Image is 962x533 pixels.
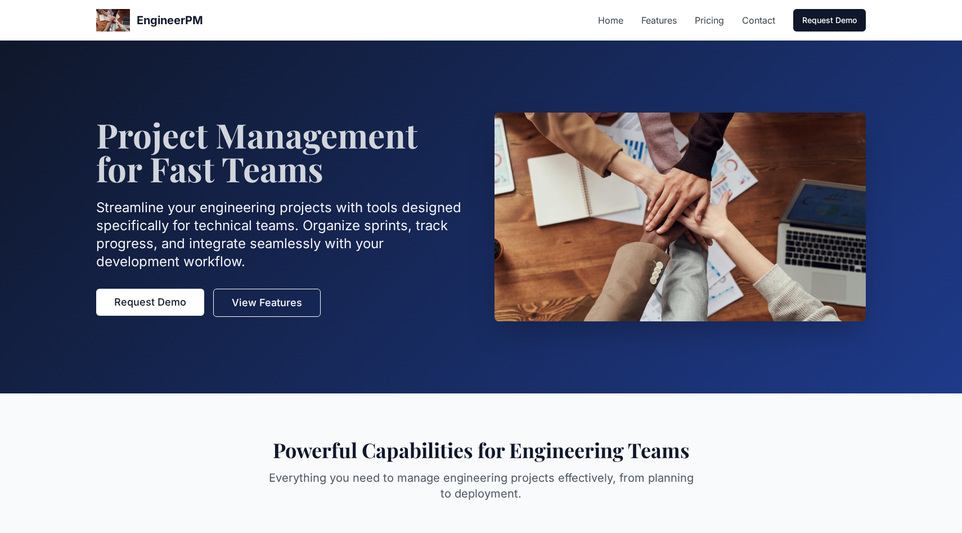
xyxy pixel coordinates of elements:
[695,14,724,27] a: Pricing
[742,14,775,27] a: Contact
[137,12,203,28] span: EngineerPM
[96,289,204,316] a: Request Demo
[96,118,467,185] h1: Project Management for Fast Teams
[96,9,203,32] a: EngineerPM
[793,9,866,32] a: Request Demo
[96,9,130,32] img: EngineerPM Logo
[96,199,467,271] p: Streamline your engineering projects with tools designed specifically for technical teams. Organi...
[641,14,677,27] a: Features
[265,470,697,501] p: Everything you need to manage engineering projects effectively, from planning to deployment.
[598,14,623,27] a: Home
[495,113,866,321] img: Engineering team collaborating on project management dashboard
[213,289,321,317] a: View Features
[96,438,866,461] h2: Powerful Capabilities for Engineering Teams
